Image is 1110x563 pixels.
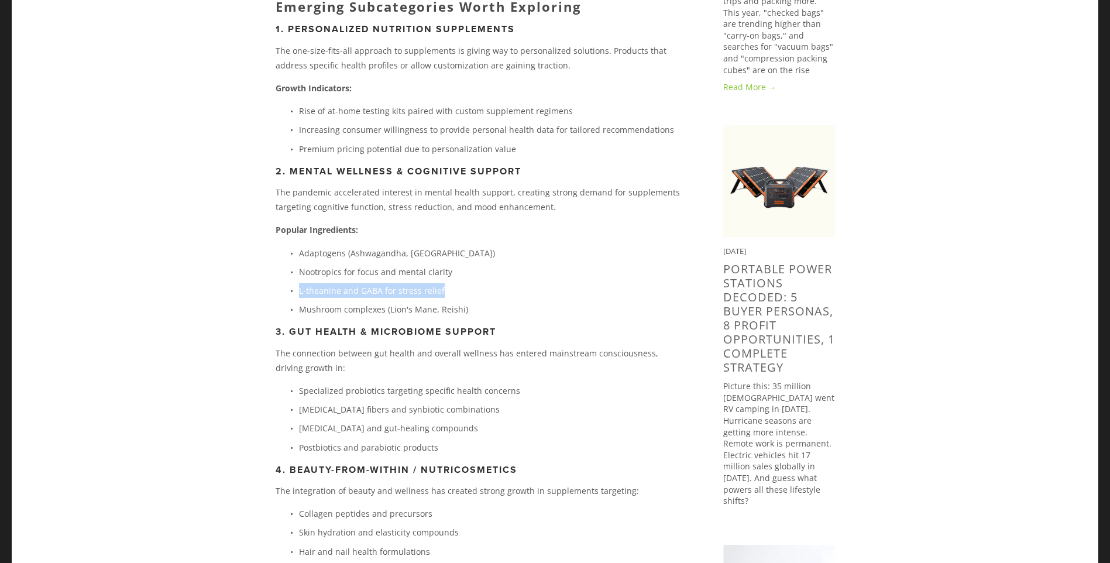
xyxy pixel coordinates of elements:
[276,463,517,476] strong: 4. Beauty-from-Within / Nutricosmetics
[299,246,686,260] p: Adaptogens (Ashwagandha, [GEOGRAPHIC_DATA])
[276,22,515,36] strong: 1. Personalized Nutrition Supplements
[299,122,686,137] p: Increasing consumer willingness to provide personal health data for tailored recommendations
[299,421,686,435] p: [MEDICAL_DATA] and gut-healing compounds
[276,325,496,338] strong: 3. Gut Health & Microbiome Support
[299,283,686,298] p: L-theanine and GABA for stress relief
[299,525,686,540] p: Skin hydration and elasticity compounds
[299,402,686,417] p: [MEDICAL_DATA] fibers and synbiotic combinations
[299,302,686,317] p: Mushroom complexes (Lion's Mane, Reishi)
[299,104,686,118] p: Rise of at-home testing kits paired with custom supplement regimens
[723,261,835,375] a: Portable Power Stations Decoded: 5 Buyer Personas, 8 Profit Opportunities, 1 Complete Strategy
[723,246,746,256] time: [DATE]
[299,142,686,156] p: Premium pricing potential due to personalization value
[299,383,686,398] p: Specialized probiotics targeting specific health concerns
[723,81,835,93] a: Read More →
[276,43,686,73] p: The one-size-fits-all approach to supplements is giving way to personalized solutions. Products t...
[276,185,686,214] p: The pandemic accelerated interest in mental health support, creating strong demand for supplement...
[276,83,352,94] strong: Growth Indicators:
[276,164,521,178] strong: 2. Mental Wellness & Cognitive Support
[276,224,358,235] strong: Popular Ingredients:
[276,346,686,375] p: The connection between gut health and overall wellness has entered mainstream consciousness, driv...
[276,483,686,498] p: The integration of beauty and wellness has created strong growth in supplements targeting:
[723,380,835,507] p: Picture this: 35 million [DEMOGRAPHIC_DATA] went RV camping in [DATE]. Hurricane seasons are gett...
[299,506,686,521] p: Collagen peptides and precursors
[299,440,686,455] p: Postbiotics and parabiotic products
[723,125,835,237] img: Portable Power Stations Decoded: 5 Buyer Personas, 8 Profit Opportunities, 1 Complete Strategy
[299,265,686,279] p: Nootropics for focus and mental clarity
[299,544,686,559] p: Hair and nail health formulations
